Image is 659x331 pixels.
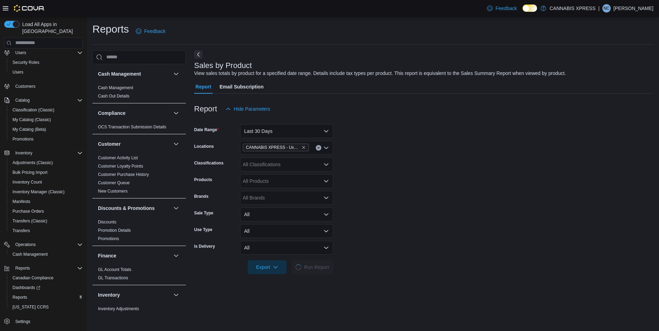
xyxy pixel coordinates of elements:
a: New Customers [98,189,127,194]
span: My Catalog (Classic) [13,117,51,122]
a: Promotions [10,135,36,143]
button: Open list of options [323,178,329,184]
input: Dark Mode [522,5,537,12]
span: Settings [13,317,83,325]
a: [US_STATE] CCRS [10,303,51,311]
button: Customers [1,81,85,91]
span: Washington CCRS [10,303,83,311]
span: Operations [13,240,83,249]
label: Products [194,177,212,183]
span: Load All Apps in [GEOGRAPHIC_DATA] [19,21,83,35]
button: Bulk Pricing Import [7,168,85,177]
img: Cova [14,5,45,12]
span: Transfers [10,227,83,235]
a: Reports [10,293,30,302]
div: Finance [92,265,186,285]
span: Email Subscription [220,80,264,94]
button: Inventory [13,149,35,157]
span: Cash Out Details [98,93,130,99]
span: NC [603,4,609,12]
button: Users [7,67,85,77]
span: Catalog [13,96,83,104]
label: Classifications [194,160,224,166]
button: Catalog [1,95,85,105]
p: CANNABIS XPRESS [550,4,595,12]
a: GL Transactions [98,275,128,280]
span: My Catalog (Classic) [10,116,83,124]
span: Inventory [15,150,32,156]
a: Security Roles [10,58,42,67]
span: Customer Loyalty Points [98,163,143,169]
div: Cash Management [92,84,186,103]
a: My Catalog (Classic) [10,116,54,124]
button: Open list of options [323,162,329,167]
button: Remove CANNABIS XPRESS - Uxbridge (Reach Street) from selection in this group [302,145,306,150]
button: My Catalog (Beta) [7,125,85,134]
span: Bulk Pricing Import [10,168,83,177]
h1: Reports [92,22,129,36]
span: Inventory Count [13,179,42,185]
button: Reports [7,292,85,302]
span: Customers [15,84,35,89]
button: Last 30 Days [240,124,333,138]
span: Dashboards [13,285,40,290]
span: Adjustments (Classic) [13,160,53,165]
a: Feedback [133,24,168,38]
a: Promotions [98,236,119,241]
div: Compliance [92,123,186,134]
button: All [240,207,333,221]
button: Inventory [1,148,85,158]
button: Reports [13,264,33,272]
button: Clear input [316,145,321,151]
a: Discounts [98,220,116,224]
span: Feedback [144,28,165,35]
div: View sales totals by product for a specified date range. Details include tax types per product. T... [194,70,566,77]
span: Cash Management [98,85,133,91]
a: Adjustments (Classic) [10,159,56,167]
button: Inventory [98,291,171,298]
span: Classification (Classic) [10,106,83,114]
span: Operations [15,242,36,247]
span: Promotion Details [98,228,131,233]
div: Nathan Chan [602,4,611,12]
button: Canadian Compliance [7,273,85,283]
label: Date Range [194,127,219,133]
a: Inventory Adjustments [98,306,139,311]
button: Customer [98,141,171,147]
label: Use Type [194,227,212,232]
button: Next [194,50,203,59]
button: All [240,241,333,255]
button: Manifests [7,197,85,206]
span: Reports [13,264,83,272]
span: Reports [13,295,27,300]
span: [US_STATE] CCRS [13,304,49,310]
button: Users [1,48,85,58]
span: Purchase Orders [13,209,44,214]
a: Inventory Count [10,178,45,186]
span: Inventory Manager (Classic) [13,189,65,195]
a: Settings [13,317,33,326]
button: Catalog [13,96,32,104]
button: Finance [172,252,180,260]
a: Users [10,68,26,76]
button: Classification (Classic) [7,105,85,115]
a: Cash Management [10,250,50,258]
button: Finance [98,252,171,259]
button: Export [248,260,287,274]
span: Loading [295,263,302,271]
span: CANNABIS XPRESS - Uxbridge ([GEOGRAPHIC_DATA]) [246,144,300,151]
p: [PERSON_NAME] [613,4,653,12]
button: Adjustments (Classic) [7,158,85,168]
h3: Report [194,105,217,113]
span: Report [196,80,211,94]
span: Manifests [13,199,30,204]
a: Customer Purchase History [98,172,149,177]
a: Manifests [10,197,33,206]
span: Canadian Compliance [10,274,83,282]
span: Security Roles [13,60,39,65]
button: Compliance [172,109,180,117]
a: Canadian Compliance [10,274,56,282]
button: Compliance [98,110,171,117]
